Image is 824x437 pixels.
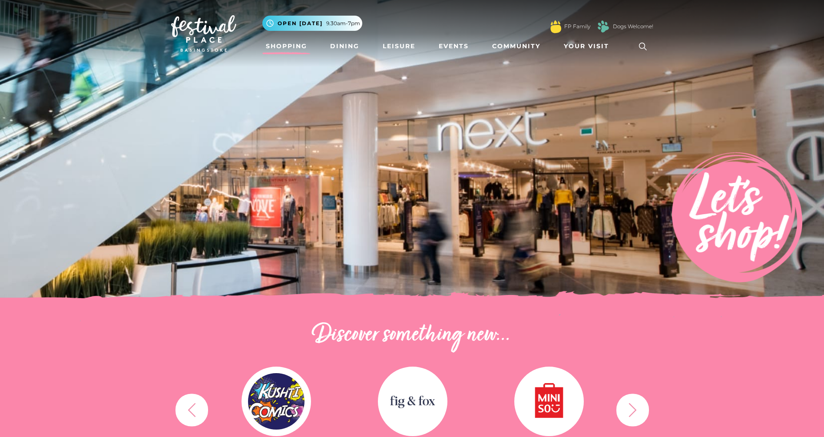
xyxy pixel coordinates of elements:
[262,38,311,54] a: Shopping
[327,38,363,54] a: Dining
[564,42,609,51] span: Your Visit
[489,38,544,54] a: Community
[564,23,590,30] a: FP Family
[560,38,617,54] a: Your Visit
[379,38,419,54] a: Leisure
[278,20,323,27] span: Open [DATE]
[326,20,360,27] span: 9.30am-7pm
[262,16,362,31] button: Open [DATE] 9.30am-7pm
[613,23,653,30] a: Dogs Welcome!
[171,321,653,349] h2: Discover something new...
[171,15,236,52] img: Festival Place Logo
[435,38,472,54] a: Events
